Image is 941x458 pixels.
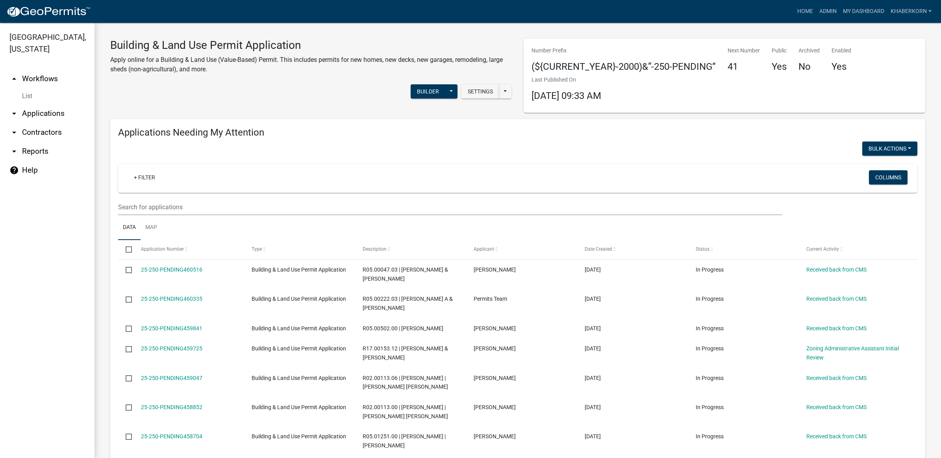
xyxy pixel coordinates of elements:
[252,296,346,302] span: Building & Land Use Permit Application
[816,4,840,19] a: Admin
[585,246,612,252] span: Date Created
[9,147,19,156] i: arrow_drop_down
[806,296,867,302] a: Received back from CMS
[244,240,355,259] datatable-header-cell: Type
[363,375,448,390] span: R02.00113.06 | LUKE J KREOFSKY | BETH L HONSEY KREOFSKY
[118,215,141,240] a: Data
[355,240,466,259] datatable-header-cell: Description
[772,61,787,73] h4: Yes
[474,296,507,302] span: Permits Team
[794,4,816,19] a: Home
[532,90,601,101] span: [DATE] 09:33 AM
[141,375,202,381] a: 25-250-PENDING459047
[141,215,162,240] a: Map
[141,433,202,439] a: 25-250-PENDING458704
[363,246,387,252] span: Description
[474,404,516,410] span: Roger Rahman
[252,404,346,410] span: Building & Land Use Permit Application
[887,4,935,19] a: khaberkorn
[799,240,910,259] datatable-header-cell: Current Activity
[118,240,133,259] datatable-header-cell: Select
[585,375,601,381] span: 08/04/2025
[474,345,516,352] span: Ashley Riley
[474,433,516,439] span: Rudy Roemer
[696,266,724,273] span: In Progress
[141,296,202,302] a: 25-250-PENDING460335
[9,128,19,137] i: arrow_drop_down
[798,47,820,55] p: Archived
[869,170,908,184] button: Columns
[466,240,577,259] datatable-header-cell: Applicant
[461,84,499,99] button: Settings
[141,345,202,352] a: 25-250-PENDING459725
[832,47,851,55] p: Enabled
[806,345,899,361] a: Zoning Administrative Assistant Initial Review
[363,345,448,361] span: R17.00153.12 | RUSSELL & ASHLEY RILEY
[806,404,867,410] a: Received back from CMS
[363,266,448,282] span: R05.00047.03 | LUCAS & CARISSA YOUNGSMA
[9,74,19,84] i: arrow_drop_up
[696,375,724,381] span: In Progress
[728,47,760,55] p: Next Number
[585,404,601,410] span: 08/04/2025
[728,61,760,73] h4: 41
[585,296,601,302] span: 08/06/2025
[806,325,867,331] a: Received back from CMS
[806,375,867,381] a: Received back from CMS
[474,325,516,331] span: Michael T Sholing
[118,127,917,138] h4: Applications Needing My Attention
[585,266,601,273] span: 08/07/2025
[363,404,448,419] span: R02.00113.00 | ROGER RAHMAN | TRISHA A MEYERS RAHMAN
[141,325,202,331] a: 25-250-PENDING459841
[474,246,494,252] span: Applicant
[585,433,601,439] span: 08/04/2025
[133,240,244,259] datatable-header-cell: Application Number
[806,246,839,252] span: Current Activity
[110,55,512,74] p: Apply online for a Building & Land Use (Value-Based) Permit. This includes permits for new homes,...
[141,266,202,273] a: 25-250-PENDING460516
[532,47,716,55] p: Number Prefix
[532,76,601,84] p: Last Published On
[9,109,19,118] i: arrow_drop_down
[696,433,724,439] span: In Progress
[252,345,346,352] span: Building & Land Use Permit Application
[252,246,262,252] span: Type
[585,345,601,352] span: 08/05/2025
[806,266,867,273] a: Received back from CMS
[832,61,851,73] h4: Yes
[141,246,184,252] span: Application Number
[474,375,516,381] span: Luke Kreofsky
[252,433,346,439] span: Building & Land Use Permit Application
[696,345,724,352] span: In Progress
[141,404,202,410] a: 25-250-PENDING458852
[9,166,19,175] i: help
[252,266,346,273] span: Building & Land Use Permit Application
[474,266,516,273] span: Lucas Youngsma
[696,246,709,252] span: Status
[696,325,724,331] span: In Progress
[577,240,688,259] datatable-header-cell: Date Created
[840,4,887,19] a: My Dashboard
[363,433,446,449] span: R05.01251.00 | STEVEN GILBERTSON | HEATHER MURPHY
[363,325,443,331] span: R05.00502.00 | GINA MARIE KORF
[252,375,346,381] span: Building & Land Use Permit Application
[363,296,453,311] span: R05.00222.03 | THOMAS A & KAY M HALLBERG
[696,296,724,302] span: In Progress
[532,61,716,73] h4: (${CURRENT_YEAR}-2000)&“-250-PENDING”
[696,404,724,410] span: In Progress
[128,170,161,184] a: + Filter
[411,84,445,99] button: Builder
[252,325,346,331] span: Building & Land Use Permit Application
[110,39,512,52] h3: Building & Land Use Permit Application
[806,433,867,439] a: Received back from CMS
[862,141,917,156] button: Bulk Actions
[688,240,799,259] datatable-header-cell: Status
[798,61,820,73] h4: No
[118,199,782,215] input: Search for applications
[772,47,787,55] p: Public
[585,325,601,331] span: 08/06/2025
